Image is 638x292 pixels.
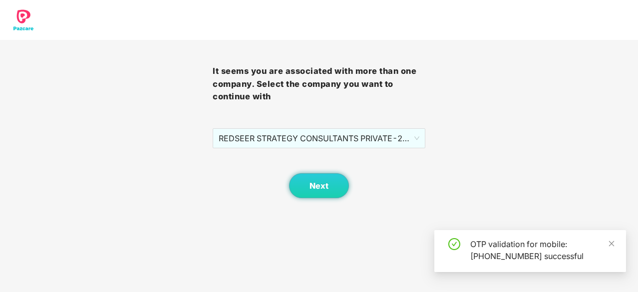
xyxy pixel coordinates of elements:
[213,65,425,103] h3: It seems you are associated with more than one company. Select the company you want to continue with
[310,181,328,191] span: Next
[289,173,349,198] button: Next
[219,129,419,148] span: REDSEER STRATEGY CONSULTANTS PRIVATE - 2022703 - ADMIN
[470,238,614,262] div: OTP validation for mobile: [PHONE_NUMBER] successful
[608,240,615,247] span: close
[448,238,460,250] span: check-circle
